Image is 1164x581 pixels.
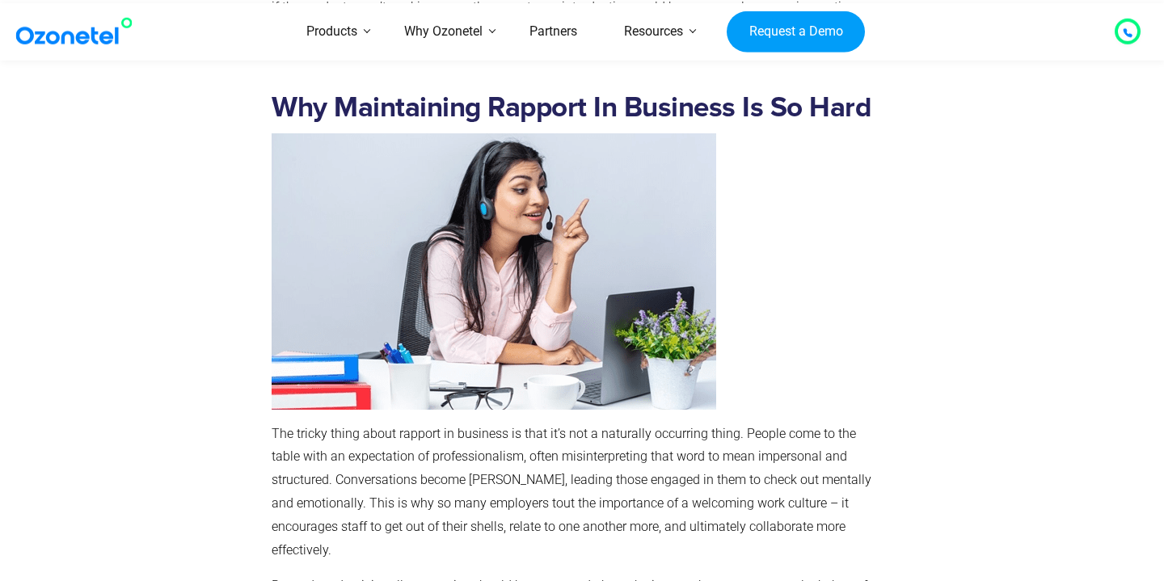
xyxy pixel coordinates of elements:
[283,3,381,61] a: Products
[601,3,706,61] a: Resources
[727,11,865,53] a: Request a Demo
[506,3,601,61] a: Partners
[272,423,885,562] p: The tricky thing about rapport in business is that it’s not a naturally occurring thing. People c...
[381,3,506,61] a: Why Ozonetel
[272,94,871,122] strong: Why Maintaining Rapport In Business Is So Hard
